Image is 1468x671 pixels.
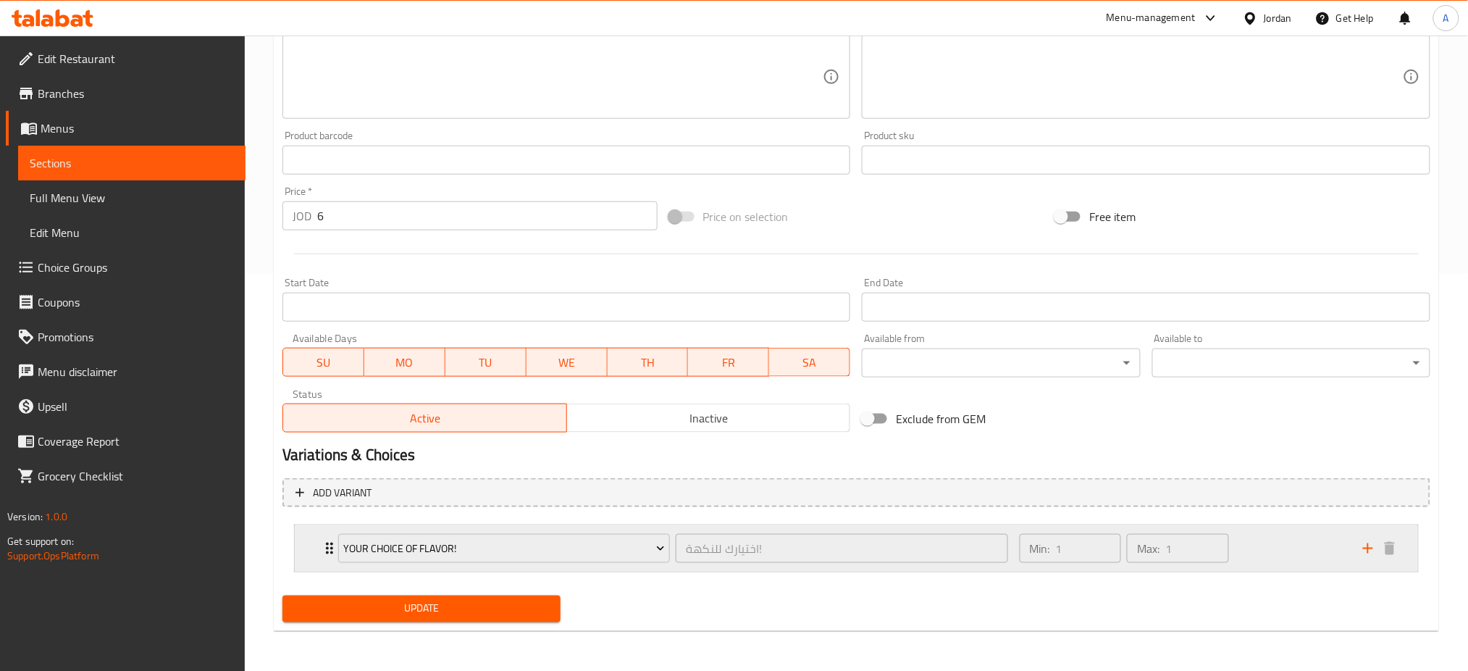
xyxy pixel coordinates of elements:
[896,410,986,428] span: Exclude from GEM
[282,444,1430,466] h2: Variations & Choices
[6,41,246,76] a: Edit Restaurant
[295,525,1418,572] div: Expand
[38,363,234,380] span: Menu disclaimer
[6,424,246,459] a: Coverage Report
[18,180,246,215] a: Full Menu View
[18,215,246,250] a: Edit Menu
[38,467,234,485] span: Grocery Checklist
[527,348,608,377] button: WE
[38,293,234,311] span: Coupons
[289,352,358,373] span: SU
[343,540,665,558] span: Your Choice Of Flavor!
[6,320,246,354] a: Promotions
[862,349,1140,378] div: ​
[317,201,658,230] input: Please enter price
[313,484,372,502] span: Add variant
[694,352,763,373] span: FR
[30,189,234,207] span: Full Menu View
[38,50,234,67] span: Edit Restaurant
[370,352,440,373] span: MO
[1443,10,1449,26] span: A
[6,76,246,111] a: Branches
[45,507,67,526] span: 1.0.0
[769,348,850,377] button: SA
[38,85,234,102] span: Branches
[6,250,246,285] a: Choice Groups
[38,433,234,450] span: Coverage Report
[1089,208,1136,225] span: Free item
[338,534,670,563] button: Your Choice Of Flavor!
[30,224,234,241] span: Edit Menu
[1379,538,1401,559] button: delete
[1264,10,1292,26] div: Jordan
[18,146,246,180] a: Sections
[566,404,851,433] button: Inactive
[30,154,234,172] span: Sections
[282,596,561,622] button: Update
[282,519,1430,578] li: Expand
[445,348,527,377] button: TU
[1152,349,1430,378] div: ​
[289,408,561,429] span: Active
[1030,540,1050,557] p: Min:
[573,408,845,429] span: Inactive
[6,111,246,146] a: Menus
[7,532,74,551] span: Get support on:
[613,352,683,373] span: TH
[608,348,689,377] button: TH
[1137,540,1159,557] p: Max:
[1357,538,1379,559] button: add
[282,404,567,433] button: Active
[7,546,99,565] a: Support.OpsPlatform
[41,120,234,137] span: Menus
[6,389,246,424] a: Upsell
[38,328,234,346] span: Promotions
[6,285,246,320] a: Coupons
[282,478,1430,508] button: Add variant
[6,354,246,389] a: Menu disclaimer
[38,398,234,415] span: Upsell
[293,207,311,225] p: JOD
[1107,9,1196,27] div: Menu-management
[451,352,521,373] span: TU
[282,348,364,377] button: SU
[364,348,445,377] button: MO
[7,507,43,526] span: Version:
[532,352,602,373] span: WE
[862,146,1430,175] input: Please enter product sku
[688,348,769,377] button: FR
[703,208,789,225] span: Price on selection
[38,259,234,276] span: Choice Groups
[282,146,851,175] input: Please enter product barcode
[294,600,549,618] span: Update
[775,352,844,373] span: SA
[6,459,246,493] a: Grocery Checklist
